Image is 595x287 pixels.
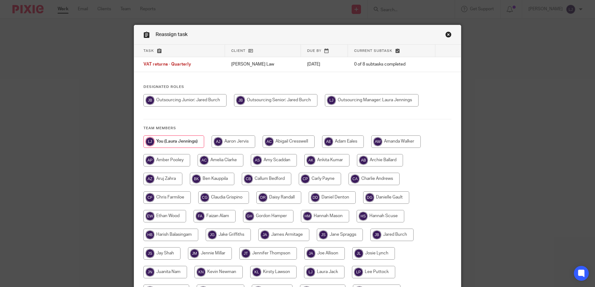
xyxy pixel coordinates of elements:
[354,49,392,52] span: Current subtask
[231,49,246,52] span: Client
[348,57,435,72] td: 0 of 8 subtasks completed
[143,126,452,131] h4: Team members
[143,62,191,67] span: VAT returns - Quarterly
[143,84,452,89] h4: Designated Roles
[307,49,321,52] span: Due by
[143,49,154,52] span: Task
[307,61,342,67] p: [DATE]
[231,61,295,67] p: [PERSON_NAME] Law
[445,31,452,40] a: Close this dialog window
[156,32,188,37] span: Reassign task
